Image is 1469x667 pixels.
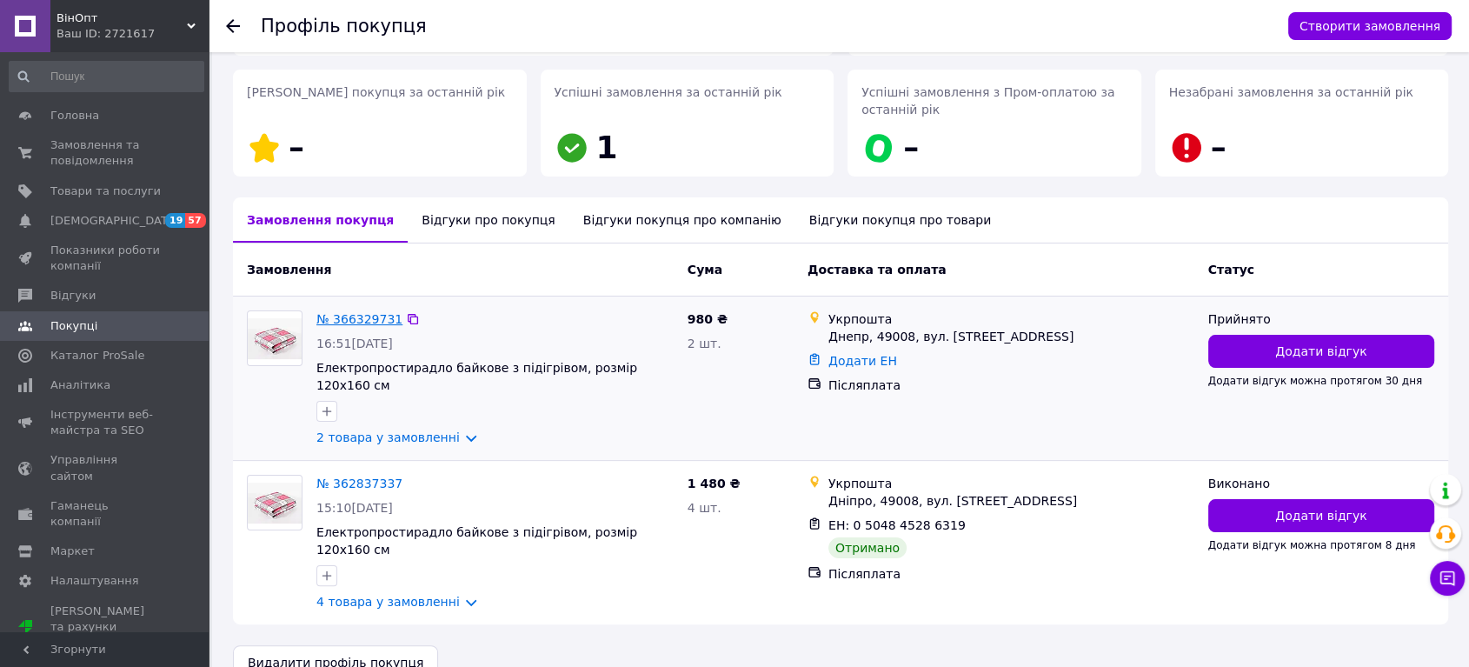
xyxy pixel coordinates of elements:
div: Післяплата [828,377,1194,394]
span: Cума [688,263,722,277]
div: Укрпошта [828,310,1194,328]
a: № 362837337 [316,477,402,490]
div: Відгуки покупця про компанію [569,197,795,243]
span: – [903,130,919,165]
span: Доставка та оплата [808,263,947,277]
a: 4 товара у замовленні [316,595,460,609]
span: 4 шт. [688,501,721,515]
span: Маркет [50,544,95,559]
span: ЕН: 0 5048 4528 6319 [828,518,966,532]
span: 16:51[DATE] [316,337,393,350]
input: Пошук [9,61,204,92]
span: Статус [1208,263,1254,277]
span: Налаштування [50,573,139,589]
span: Показники роботи компанії [50,243,161,274]
span: Замовлення [247,263,331,277]
span: Додати відгук [1275,343,1366,360]
span: – [1211,130,1226,165]
span: ВінОпт [56,10,187,26]
div: Прийнято [1208,310,1434,328]
img: Фото товару [248,318,302,360]
span: 2 шт. [688,337,721,350]
a: 2 товара у замовленні [316,430,460,444]
a: № 366329731 [316,312,402,326]
div: Повернутися назад [226,17,240,35]
div: Ваш ID: 2721617 [56,26,209,42]
span: Додати відгук можна протягом 30 дня [1208,375,1422,387]
button: Створити замовлення [1288,12,1452,40]
div: Післяплата [828,565,1194,583]
div: Відгуки про покупця [408,197,568,243]
span: Успішні замовлення за останній рік [555,85,782,99]
span: 57 [185,213,205,228]
span: Каталог ProSale [50,348,144,364]
button: Додати відгук [1208,335,1434,368]
span: Успішні замовлення з Пром-оплатою за останній рік [861,85,1114,117]
img: Фото товару [248,483,302,524]
span: Головна [50,108,99,123]
div: Виконано [1208,475,1434,492]
a: Додати ЕН [828,354,897,368]
a: Фото товару [247,310,302,366]
button: Чат з покупцем [1430,561,1465,596]
span: Покупці [50,318,97,334]
h1: Профіль покупця [261,16,427,37]
button: Додати відгук [1208,499,1434,532]
div: Укрпошта [828,475,1194,492]
span: Замовлення та повідомлення [50,137,161,169]
span: Додати відгук [1275,507,1366,524]
a: Електропростирадло байкове з підігрівом, розмір 120х160 см [316,525,637,557]
span: Аналітика [50,377,110,393]
div: Отримано [828,537,907,558]
span: Незабрані замовлення за останній рік [1169,85,1413,99]
span: Додати відгук можна протягом 8 дня [1208,539,1416,551]
span: [DEMOGRAPHIC_DATA] [50,213,179,229]
span: Управління сайтом [50,452,161,484]
a: Фото товару [247,475,302,530]
span: – [289,130,304,165]
div: Дніпро, 49008, вул. [STREET_ADDRESS] [828,492,1194,510]
div: Днепр, 49008, вул. [STREET_ADDRESS] [828,328,1194,345]
div: Відгуки покупця про товари [795,197,1005,243]
div: Замовлення покупця [233,197,408,243]
span: Відгуки [50,288,96,303]
span: 15:10[DATE] [316,501,393,515]
span: 1 [596,130,618,165]
span: [PERSON_NAME] та рахунки [50,604,161,651]
span: 980 ₴ [688,312,728,326]
span: 1 480 ₴ [688,477,741,490]
span: 19 [165,213,185,228]
span: Товари та послуги [50,183,161,199]
span: Гаманець компанії [50,498,161,530]
span: Інструменти веб-майстра та SEO [50,407,161,438]
a: Електропростирадло байкове з підігрівом, розмір 120х160 см [316,361,637,392]
span: [PERSON_NAME] покупця за останній рік [247,85,505,99]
